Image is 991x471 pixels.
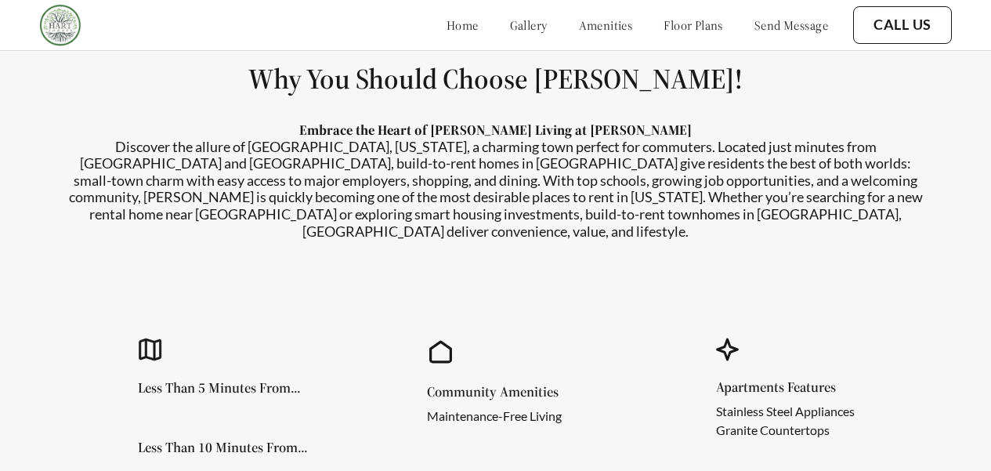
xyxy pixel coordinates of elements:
[664,17,723,33] a: floor plans
[853,6,952,44] button: Call Us
[65,121,927,139] p: Embrace the Heart of [PERSON_NAME] Living at [PERSON_NAME]
[873,16,931,34] a: Call Us
[65,139,927,241] p: Discover the allure of [GEOGRAPHIC_DATA], [US_STATE], a charming town perfect for commuters. Loca...
[38,61,953,96] h1: Why You Should Choose [PERSON_NAME]!
[447,17,479,33] a: home
[754,17,828,33] a: send message
[716,402,855,421] li: Stainless Steel Appliances
[138,381,301,395] h5: Less Than 5 Minutes From...
[510,17,548,33] a: gallery
[716,421,855,440] li: Granite Countertops
[138,440,308,455] h5: Less Than 10 Minutes From...
[716,380,880,394] h5: Apartments Features
[39,4,81,46] img: Company logo
[427,407,562,426] li: Maintenance-Free Living
[427,385,587,399] h5: Community Amenities
[579,17,633,33] a: amenities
